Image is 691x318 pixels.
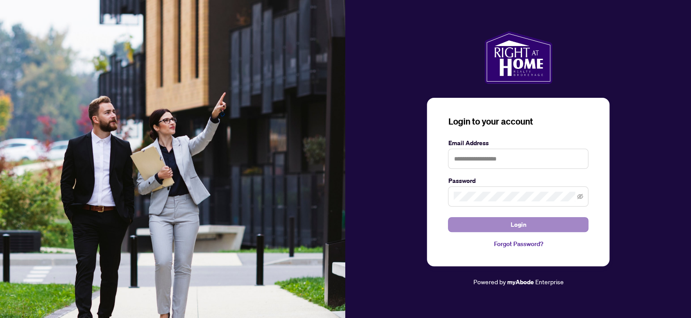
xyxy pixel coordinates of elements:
label: Password [448,176,588,186]
span: eye-invisible [577,193,583,200]
a: myAbode [507,277,533,287]
a: Forgot Password? [448,239,588,249]
label: Email Address [448,138,588,148]
h3: Login to your account [448,115,588,128]
img: ma-logo [484,31,552,84]
span: Powered by [473,278,505,286]
span: Enterprise [535,278,563,286]
button: Login [448,217,588,232]
span: Login [510,218,526,232]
